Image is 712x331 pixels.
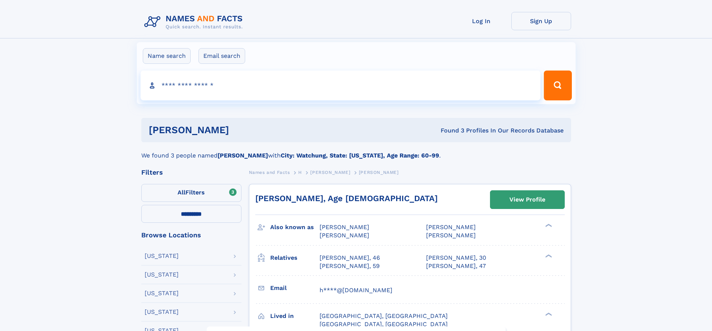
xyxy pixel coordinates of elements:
[249,168,290,177] a: Names and Facts
[145,309,179,315] div: [US_STATE]
[310,170,350,175] span: [PERSON_NAME]
[426,262,486,270] a: [PERSON_NAME], 47
[270,310,320,322] h3: Lived in
[509,191,545,208] div: View Profile
[255,194,438,203] a: [PERSON_NAME], Age [DEMOGRAPHIC_DATA]
[281,152,439,159] b: City: Watchung, State: [US_STATE], Age Range: 60-99
[141,142,571,160] div: We found 3 people named with .
[451,12,511,30] a: Log In
[198,48,245,64] label: Email search
[320,224,369,231] span: [PERSON_NAME]
[320,312,448,319] span: [GEOGRAPHIC_DATA], [GEOGRAPHIC_DATA]
[298,170,302,175] span: H
[145,253,179,259] div: [US_STATE]
[543,223,552,228] div: ❯
[359,170,399,175] span: [PERSON_NAME]
[270,282,320,294] h3: Email
[426,224,476,231] span: [PERSON_NAME]
[320,254,380,262] a: [PERSON_NAME], 46
[320,262,380,270] a: [PERSON_NAME], 59
[298,168,302,177] a: H
[270,221,320,234] h3: Also known as
[426,254,486,262] a: [PERSON_NAME], 30
[141,12,249,32] img: Logo Names and Facts
[149,125,335,135] h1: [PERSON_NAME]
[335,127,564,135] div: Found 3 Profiles In Our Records Database
[270,252,320,264] h3: Relatives
[426,232,476,239] span: [PERSON_NAME]
[141,169,241,176] div: Filters
[543,253,552,258] div: ❯
[320,232,369,239] span: [PERSON_NAME]
[543,312,552,316] div: ❯
[141,184,241,202] label: Filters
[145,272,179,278] div: [US_STATE]
[310,168,350,177] a: [PERSON_NAME]
[145,290,179,296] div: [US_STATE]
[141,71,541,100] input: search input
[143,48,191,64] label: Name search
[511,12,571,30] a: Sign Up
[544,71,571,100] button: Search Button
[320,321,448,328] span: [GEOGRAPHIC_DATA], [GEOGRAPHIC_DATA]
[490,191,564,209] a: View Profile
[141,232,241,238] div: Browse Locations
[218,152,268,159] b: [PERSON_NAME]
[178,189,185,196] span: All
